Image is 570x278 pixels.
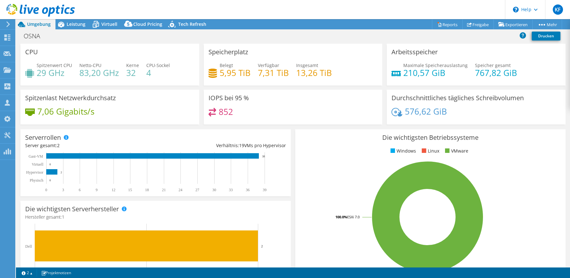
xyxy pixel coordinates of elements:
text: 38 [262,155,265,158]
text: 0 [45,188,47,192]
span: Umgebung [27,21,51,27]
a: Freigabe [462,19,494,29]
span: Insgesamt [296,62,318,68]
tspan: ESXi 7.0 [347,214,360,219]
text: 18 [145,188,149,192]
text: 36 [246,188,250,192]
text: Physisch [30,178,43,183]
a: 2 [17,269,37,277]
svg: \n [513,7,519,12]
span: Tech Refresh [178,21,206,27]
h3: Speicherplatz [208,49,248,56]
text: 0 [49,163,51,166]
h3: Die wichtigsten Betriebssysteme [300,134,561,141]
span: Maximale Speicherauslastung [403,62,468,68]
h3: Durchschnittliches tägliches Schreibvolumen [391,94,524,101]
li: Windows [389,147,416,154]
span: Leistung [67,21,85,27]
h4: 7,06 Gigabits/s [37,108,94,115]
h4: 4 [146,69,170,76]
text: 33 [229,188,233,192]
span: Cloud Pricing [133,21,162,27]
span: Spitzenwert CPU [37,62,72,68]
h4: 852 [219,108,233,115]
text: 9 [96,188,98,192]
h3: Serverrollen [25,134,61,141]
text: 15 [128,188,132,192]
text: 3 [62,188,64,192]
span: 2 [57,142,60,148]
text: Virtuell [32,162,43,167]
text: Dell [25,244,32,249]
text: 12 [112,188,115,192]
text: 39 [263,188,267,192]
tspan: 100.0% [335,214,347,219]
text: 27 [195,188,199,192]
div: Verhältnis: VMs pro Hypervisor [156,142,286,149]
a: Drucken [532,32,560,41]
h4: 29 GHz [37,69,72,76]
h3: Spitzenlast Netzwerkdurchsatz [25,94,116,101]
a: Projektnotizen [37,269,76,277]
a: Reports [432,19,463,29]
text: Gast-VM [29,154,43,159]
span: Kerne [126,62,139,68]
h4: 7,31 TiB [258,69,289,76]
h4: 5,95 TiB [220,69,251,76]
h4: Hersteller gesamt: [25,214,286,221]
span: 19 [239,142,244,148]
span: Virtuell [101,21,117,27]
text: 2 [261,244,263,248]
div: Server gesamt: [25,142,156,149]
text: 0 [49,179,51,182]
h4: 83,20 GHz [79,69,119,76]
h4: 576,62 GiB [405,108,447,115]
h3: Arbeitsspeicher [391,49,438,56]
h3: IOPS bei 95 % [208,94,249,101]
h3: CPU [25,49,38,56]
a: Exportieren [493,19,533,29]
li: VMware [443,147,468,154]
span: KF [553,4,563,15]
text: 21 [162,188,166,192]
h4: 32 [126,69,139,76]
span: CPU-Sockel [146,62,170,68]
span: Verfügbar [258,62,279,68]
span: Speicher gesamt [475,62,511,68]
text: 24 [179,188,182,192]
span: Belegt [220,62,233,68]
h4: 13,26 TiB [296,69,332,76]
h1: OSNA [21,33,50,40]
li: Linux [420,147,439,154]
text: 30 [212,188,216,192]
text: 2 [61,171,62,174]
text: Hypervisor [26,170,43,175]
text: 6 [79,188,81,192]
a: Mehr [532,19,562,29]
span: Netto-CPU [79,62,101,68]
span: 1 [62,214,64,220]
h4: 767,82 GiB [475,69,517,76]
h4: 210,57 GiB [403,69,468,76]
h3: Die wichtigsten Serverhersteller [25,206,119,213]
